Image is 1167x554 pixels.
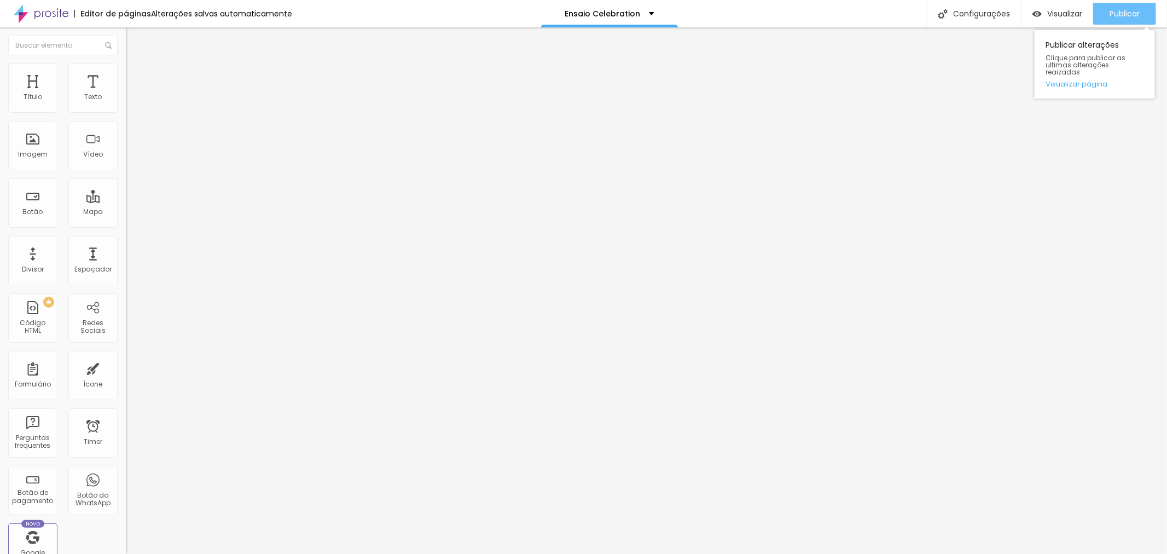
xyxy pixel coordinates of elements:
[8,36,118,55] input: Buscar elemento
[84,93,102,101] div: Texto
[74,10,151,18] div: Editor de páginas
[71,319,114,335] div: Redes Sociais
[1047,9,1082,18] span: Visualizar
[126,27,1167,554] iframe: Editor
[74,266,112,273] div: Espaçador
[84,438,102,446] div: Timer
[15,380,51,388] div: Formulário
[1032,9,1042,19] img: view-1.svg
[1046,54,1144,76] span: Clique para publicar as ultimas alterações reaizadas
[18,151,48,158] div: Imagem
[23,208,43,216] div: Botão
[105,42,112,49] img: Icone
[938,9,948,19] img: Icone
[84,380,103,388] div: Ícone
[1093,3,1156,25] button: Publicar
[565,10,641,18] p: Ensaio Celebration
[83,208,103,216] div: Mapa
[22,266,44,273] div: Divisor
[24,93,42,101] div: Título
[21,520,45,528] div: Novo
[11,434,54,450] div: Perguntas frequentes
[151,10,292,18] div: Alterações salvas automaticamente
[11,489,54,505] div: Botão de pagamento
[1046,80,1144,88] a: Visualizar página
[71,492,114,507] div: Botão do WhatsApp
[1035,30,1155,99] div: Publicar alterações
[1021,3,1093,25] button: Visualizar
[11,319,54,335] div: Código HTML
[83,151,103,158] div: Vídeo
[1110,9,1140,18] span: Publicar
